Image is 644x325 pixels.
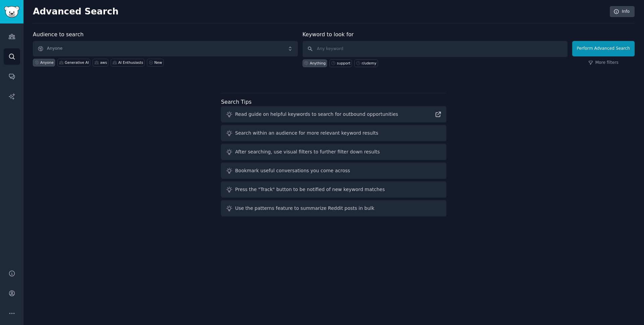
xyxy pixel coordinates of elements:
div: New [154,60,162,65]
div: Press the "Track" button to be notified of new keyword matches [235,186,385,193]
div: Use the patterns feature to summarize Reddit posts in bulk [235,205,374,212]
div: Anyone [40,60,54,65]
div: After searching, use visual filters to further filter down results [235,148,380,155]
div: aws [100,60,107,65]
div: AI Enthusiasts [118,60,143,65]
button: Anyone [33,41,298,56]
label: Search Tips [221,99,252,105]
div: Generative AI [65,60,89,65]
h2: Advanced Search [33,6,606,17]
input: Any keyword [303,41,568,57]
div: r/udemy [362,61,376,65]
div: Bookmark useful conversations you come across [235,167,350,174]
a: More filters [588,60,619,66]
label: Keyword to look for [303,31,354,38]
a: Info [610,6,635,17]
img: GummySearch logo [4,6,19,18]
a: New [147,59,163,66]
label: Audience to search [33,31,84,38]
div: support [337,61,350,65]
button: Perform Advanced Search [572,41,635,56]
div: Read guide on helpful keywords to search for outbound opportunities [235,111,398,118]
div: Search within an audience for more relevant keyword results [235,130,378,137]
div: Anything [310,61,326,65]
